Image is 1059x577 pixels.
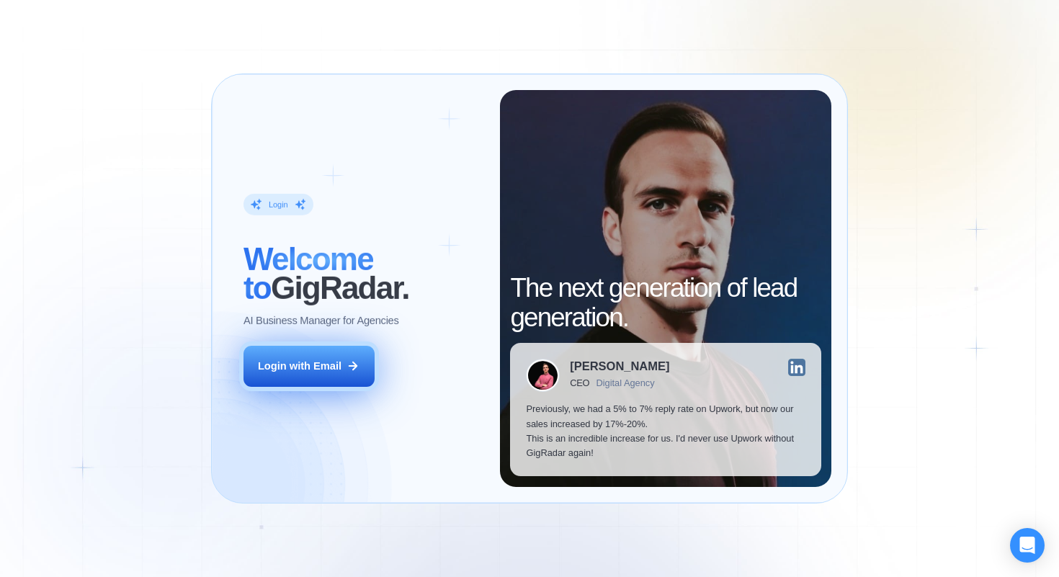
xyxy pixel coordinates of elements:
[570,378,589,389] div: CEO
[596,378,655,389] div: Digital Agency
[1010,528,1045,563] div: Open Intercom Messenger
[243,245,484,303] h2: ‍ GigRadar.
[269,200,288,210] div: Login
[243,346,375,387] button: Login with Email
[243,313,399,328] p: AI Business Manager for Agencies
[510,274,821,332] h2: The next generation of lead generation.
[243,241,373,305] span: Welcome to
[258,359,341,373] div: Login with Email
[526,402,805,460] p: Previously, we had a 5% to 7% reply rate on Upwork, but now our sales increased by 17%-20%. This ...
[570,361,669,373] div: [PERSON_NAME]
